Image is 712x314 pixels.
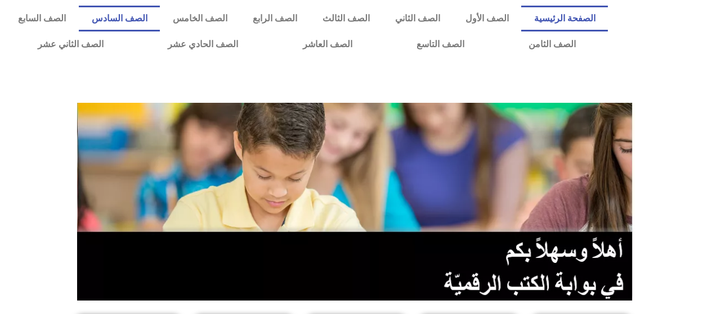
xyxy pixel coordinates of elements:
a: الصفحة الرئيسية [521,6,608,31]
a: الصف السادس [79,6,160,31]
a: الصف الخامس [160,6,240,31]
a: الصف الثامن [496,31,608,57]
a: الصف السابع [6,6,79,31]
a: الصف الحادي عشر [136,31,270,57]
a: الصف الرابع [240,6,310,31]
a: الصف الأول [453,6,521,31]
a: الصف الثاني [382,6,453,31]
a: الصف الثالث [310,6,382,31]
a: الصف التاسع [384,31,496,57]
a: الصف الثاني عشر [6,31,136,57]
a: الصف العاشر [271,31,384,57]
